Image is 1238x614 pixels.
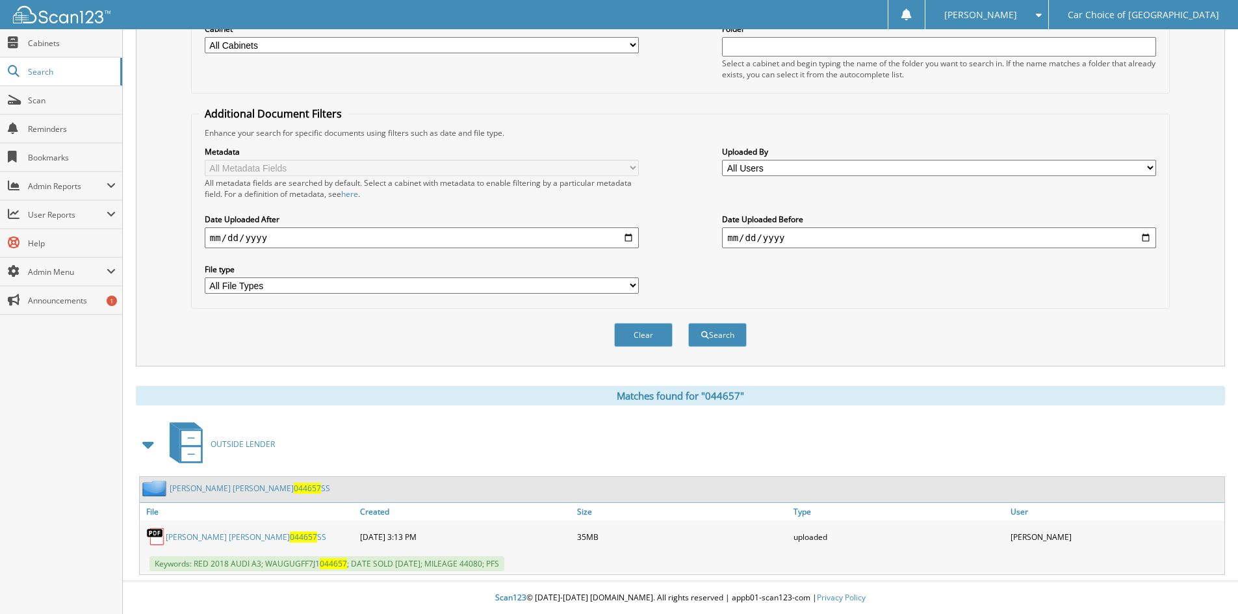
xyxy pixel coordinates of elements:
[146,527,166,546] img: PDF.png
[817,592,866,603] a: Privacy Policy
[688,323,747,347] button: Search
[574,503,791,520] a: Size
[28,209,107,220] span: User Reports
[136,386,1225,405] div: Matches found for "044657"
[944,11,1017,19] span: [PERSON_NAME]
[722,227,1156,248] input: end
[614,323,673,347] button: Clear
[320,558,347,569] span: 044657
[205,264,639,275] label: File type
[790,503,1007,520] a: Type
[357,524,574,550] div: [DATE] 3:13 PM
[495,592,526,603] span: Scan123
[166,531,326,543] a: [PERSON_NAME] [PERSON_NAME]044657SS
[722,146,1156,157] label: Uploaded By
[28,152,116,163] span: Bookmarks
[28,66,114,77] span: Search
[149,556,504,571] span: Keywords: RED 2018 AUDI A3; WAUGUGFF7J1 ; DATE SOLD [DATE]; MILEAGE 44080; PFS
[28,295,116,306] span: Announcements
[140,503,357,520] a: File
[162,418,275,470] a: OUTSIDE LENDER
[198,127,1163,138] div: Enhance your search for specific documents using filters such as date and file type.
[28,95,116,106] span: Scan
[198,107,348,121] legend: Additional Document Filters
[722,214,1156,225] label: Date Uploaded Before
[290,531,317,543] span: 044657
[28,38,116,49] span: Cabinets
[107,296,117,306] div: 1
[142,480,170,496] img: folder2.png
[28,266,107,277] span: Admin Menu
[1007,524,1224,550] div: [PERSON_NAME]
[205,227,639,248] input: start
[1068,11,1219,19] span: Car Choice of [GEOGRAPHIC_DATA]
[205,214,639,225] label: Date Uploaded After
[357,503,574,520] a: Created
[205,177,639,199] div: All metadata fields are searched by default. Select a cabinet with metadata to enable filtering b...
[294,483,321,494] span: 044657
[211,439,275,450] span: OUTSIDE LENDER
[574,524,791,550] div: 35MB
[170,483,330,494] a: [PERSON_NAME] [PERSON_NAME]044657SS
[790,524,1007,550] div: uploaded
[13,6,110,23] img: scan123-logo-white.svg
[722,58,1156,80] div: Select a cabinet and begin typing the name of the folder you want to search in. If the name match...
[28,123,116,134] span: Reminders
[1007,503,1224,520] a: User
[123,582,1238,614] div: © [DATE]-[DATE] [DOMAIN_NAME]. All rights reserved | appb01-scan123-com |
[28,181,107,192] span: Admin Reports
[28,238,116,249] span: Help
[341,188,358,199] a: here
[205,146,639,157] label: Metadata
